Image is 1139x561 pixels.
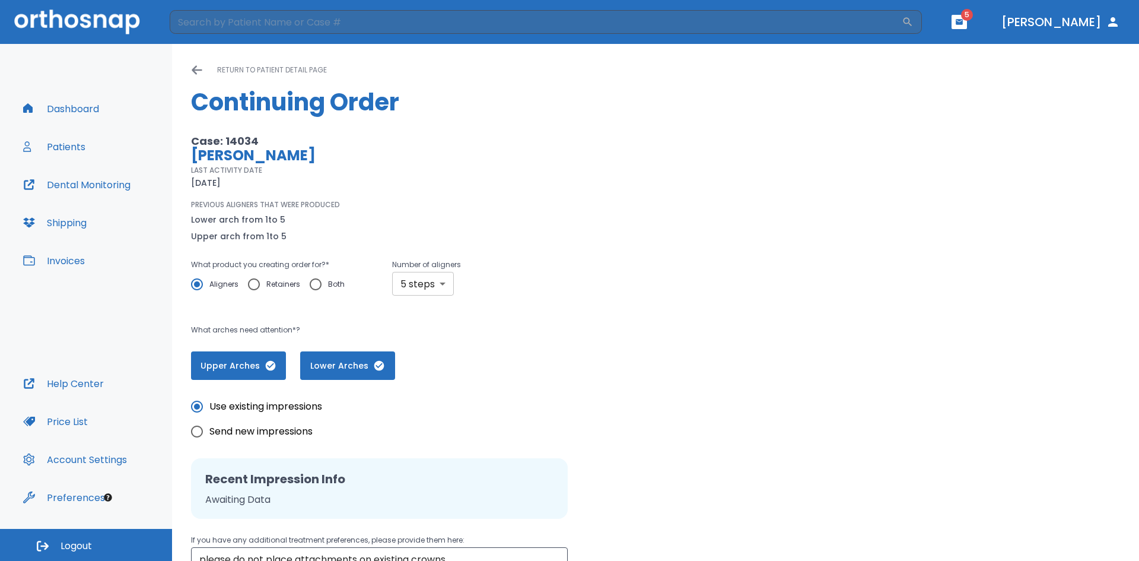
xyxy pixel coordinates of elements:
[205,493,553,507] p: Awaiting Data
[328,277,345,291] span: Both
[997,11,1125,33] button: [PERSON_NAME]
[16,132,93,161] button: Patients
[16,246,92,275] button: Invoices
[209,400,322,414] span: Use existing impressions
[191,84,1120,120] h1: Continuing Order
[170,10,902,34] input: Search by Patient Name or Case #
[203,360,274,372] span: Upper Arches
[16,445,134,474] button: Account Settings
[16,483,112,512] button: Preferences
[191,351,286,380] button: Upper Arches
[191,533,568,547] p: If you have any additional treatment preferences, please provide them here:
[191,199,340,210] p: PREVIOUS ALIGNERS THAT WERE PRODUCED
[16,170,138,199] button: Dental Monitoring
[209,424,313,439] span: Send new impressions
[300,351,395,380] button: Lower Arches
[16,208,94,237] button: Shipping
[16,94,106,123] button: Dashboard
[191,148,733,163] p: [PERSON_NAME]
[14,9,140,34] img: Orthosnap
[205,470,553,488] h2: Recent Impression Info
[16,369,111,398] button: Help Center
[392,272,454,296] div: 5 steps
[191,134,733,148] p: Case: 14034
[266,277,300,291] span: Retainers
[191,323,733,337] p: What arches need attention*?
[961,9,973,21] span: 5
[209,277,238,291] span: Aligners
[103,492,113,503] div: Tooltip anchor
[217,63,327,77] p: return to patient detail page
[312,360,383,372] span: Lower Arches
[191,229,287,243] p: Upper arch from 1 to 5
[191,165,262,176] p: LAST ACTIVITY DATE
[191,258,354,272] p: What product you creating order for? *
[191,176,221,190] p: [DATE]
[392,258,461,272] p: Number of aligners
[191,213,287,227] p: Lower arch from 1 to 5
[61,540,92,553] span: Logout
[16,407,95,436] button: Price List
